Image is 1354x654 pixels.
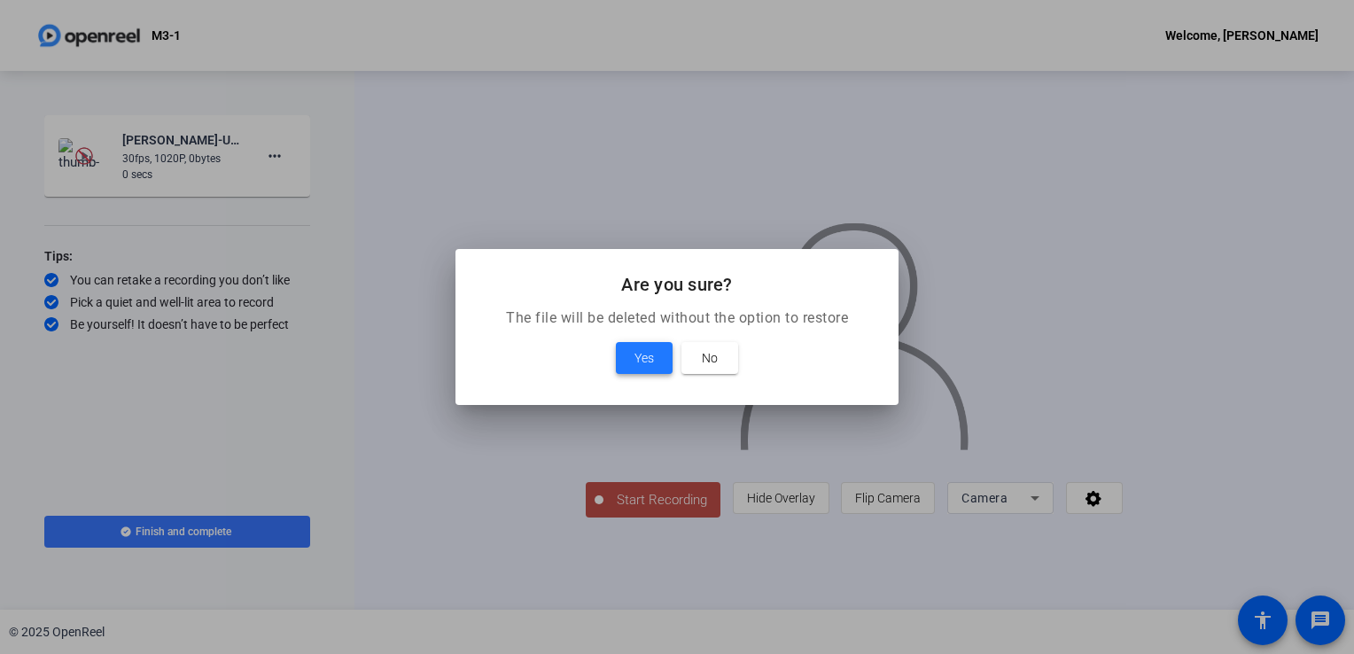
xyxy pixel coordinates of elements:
[634,347,654,369] span: Yes
[681,342,738,374] button: No
[616,342,673,374] button: Yes
[477,308,877,329] p: The file will be deleted without the option to restore
[702,347,718,369] span: No
[477,270,877,299] h2: Are you sure?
